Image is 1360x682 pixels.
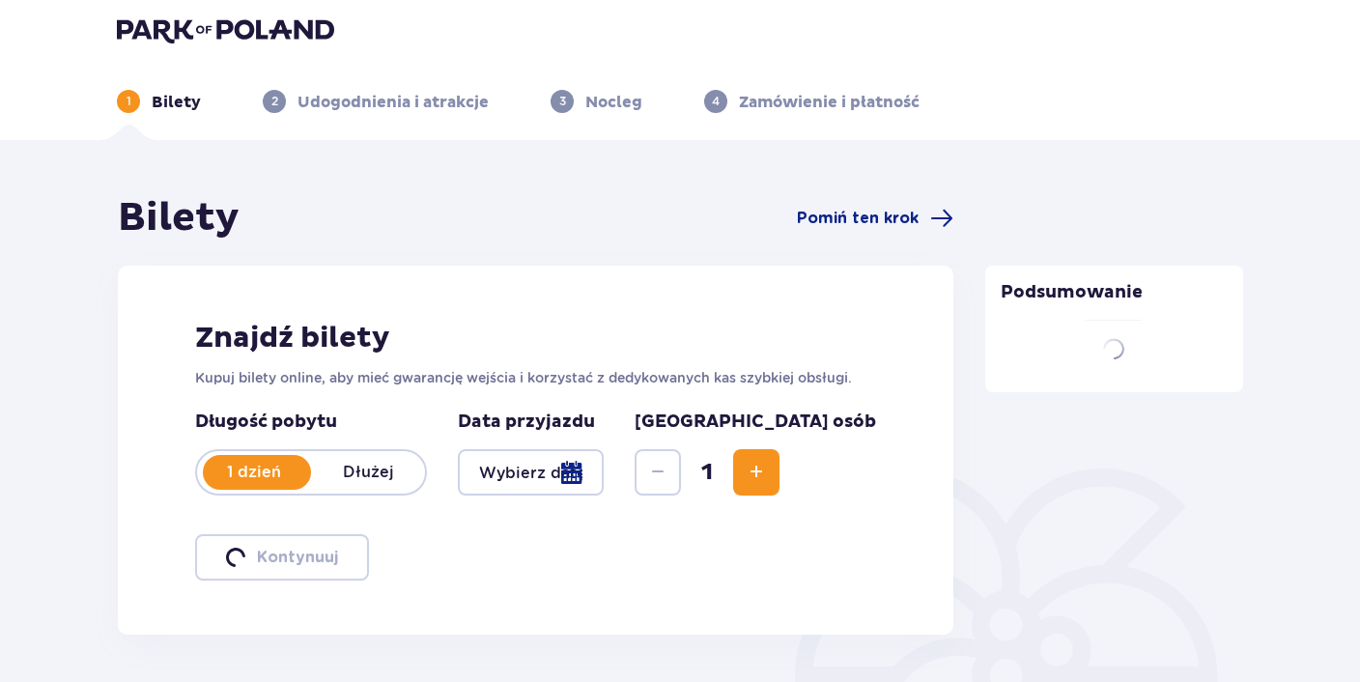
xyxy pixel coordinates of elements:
p: 4 [712,93,720,110]
h2: Znajdź bilety [195,320,876,356]
span: 1 [685,458,729,487]
p: 2 [271,93,278,110]
p: 1 [127,93,131,110]
p: [GEOGRAPHIC_DATA] osób [635,411,876,434]
img: loader [224,546,247,569]
p: 1 dzień [197,462,311,483]
p: Podsumowanie [985,281,1244,320]
p: Bilety [152,92,201,113]
p: Kupuj bilety online, aby mieć gwarancję wejścia i korzystać z dedykowanych kas szybkiej obsługi. [195,368,876,387]
img: loader [1099,334,1129,364]
p: Zamówienie i płatność [739,92,920,113]
button: Increase [733,449,779,496]
span: Pomiń ten krok [797,208,919,229]
p: Dłużej [311,462,425,483]
p: Kontynuuj [257,547,338,568]
button: loaderKontynuuj [195,534,369,581]
h1: Bilety [118,194,240,242]
p: Nocleg [585,92,642,113]
button: Decrease [635,449,681,496]
p: 3 [559,93,566,110]
a: Pomiń ten krok [797,207,953,230]
img: Park of Poland logo [117,16,334,43]
p: Długość pobytu [195,411,427,434]
p: Data przyjazdu [458,411,595,434]
p: Udogodnienia i atrakcje [297,92,489,113]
